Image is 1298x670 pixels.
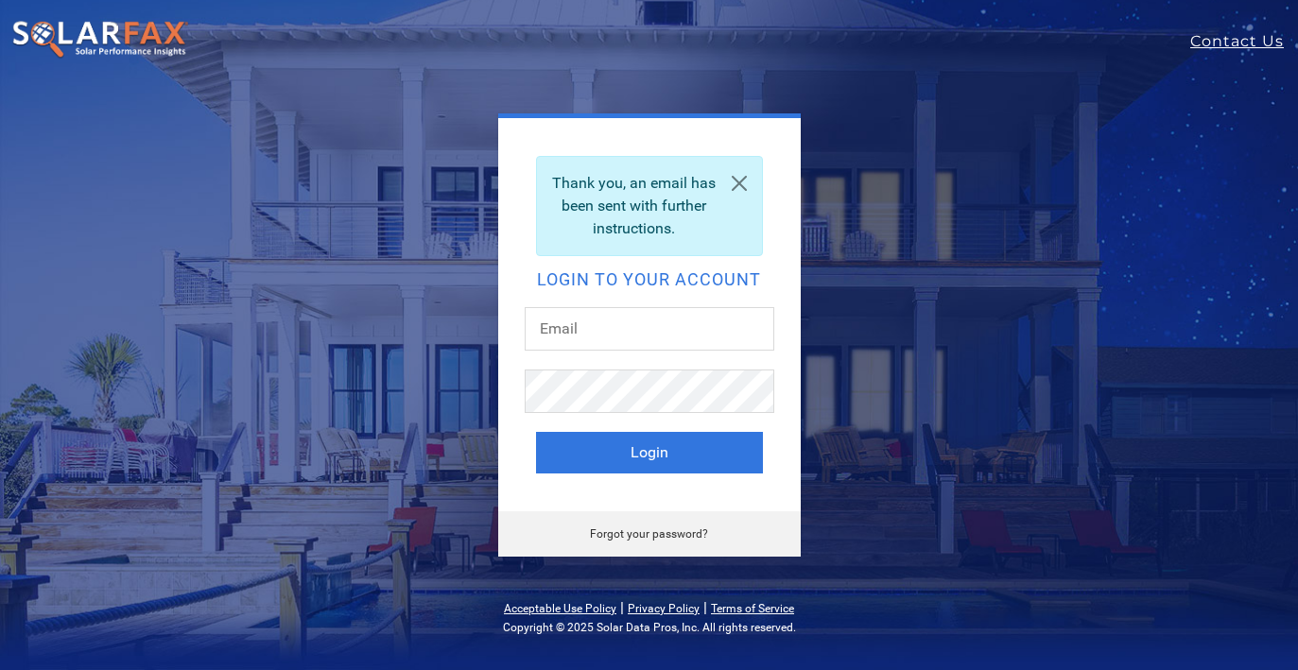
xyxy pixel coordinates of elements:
[504,602,616,615] a: Acceptable Use Policy
[525,307,774,351] input: Email
[620,598,624,616] span: |
[536,432,763,473] button: Login
[711,602,794,615] a: Terms of Service
[11,20,189,60] img: SolarFax
[703,598,707,616] span: |
[536,156,763,256] div: Thank you, an email has been sent with further instructions.
[628,602,700,615] a: Privacy Policy
[717,157,762,210] a: Close
[536,271,763,288] h2: Login to your account
[1190,30,1298,53] a: Contact Us
[590,527,708,541] a: Forgot your password?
